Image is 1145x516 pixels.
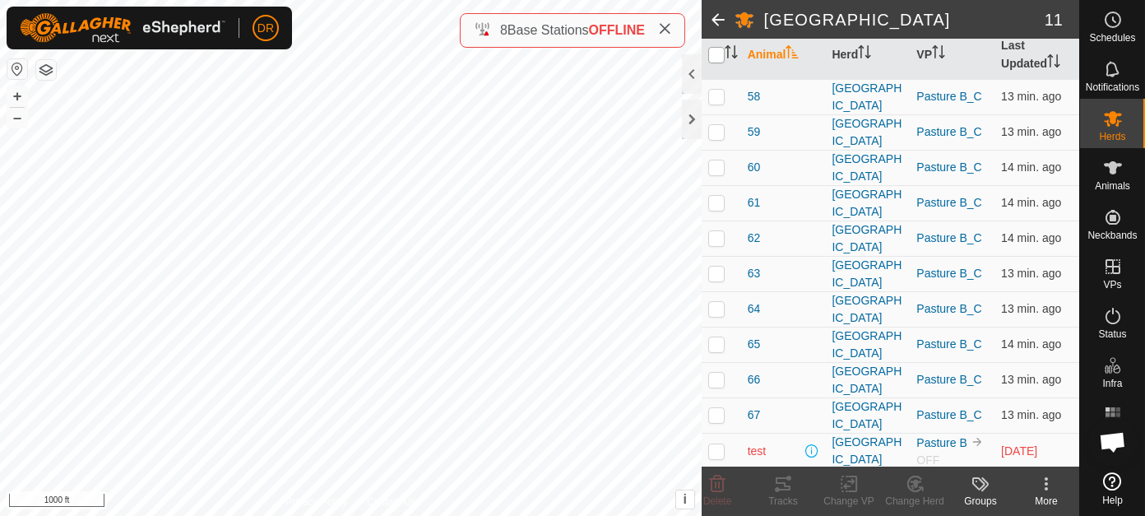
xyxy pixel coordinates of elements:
span: Neckbands [1087,230,1137,240]
p-sorticon: Activate to sort [932,48,945,61]
span: 59 [748,123,761,141]
img: to [971,435,984,449]
div: [GEOGRAPHIC_DATA] [832,221,903,256]
div: [GEOGRAPHIC_DATA] [832,80,903,114]
span: OFF [916,453,939,467]
span: Sep 23, 2025, 2:03 PM [1001,160,1061,174]
a: Pasture B [916,436,967,449]
div: [GEOGRAPHIC_DATA] [832,434,903,468]
div: Groups [948,494,1013,509]
span: 58 [748,88,761,105]
a: Contact Us [367,495,415,509]
a: Pasture B_C [916,408,981,421]
span: Base Stations [508,23,589,37]
span: Infra [1102,379,1122,388]
a: Pasture B_C [916,373,981,386]
th: Animal [741,30,826,80]
span: 11 [1045,7,1063,32]
a: Pasture B_C [916,267,981,280]
span: Notifications [1086,82,1139,92]
span: 64 [748,300,761,318]
span: 62 [748,230,761,247]
span: OFFLINE [589,23,645,37]
div: [GEOGRAPHIC_DATA] [832,363,903,397]
span: Help [1102,495,1123,505]
div: Tracks [750,494,816,509]
span: 60 [748,159,761,176]
span: Sep 23, 2025, 2:04 PM [1001,373,1061,386]
span: Sep 23, 2025, 2:04 PM [1001,267,1061,280]
p-sorticon: Activate to sort [786,48,799,61]
span: Schedules [1089,33,1135,43]
span: Sep 23, 2025, 2:03 PM [1001,90,1061,103]
span: Herds [1099,132,1125,142]
div: [GEOGRAPHIC_DATA] [832,115,903,150]
span: test [748,443,767,460]
span: Sep 23, 2025, 2:03 PM [1001,302,1061,315]
span: Sep 23, 2025, 2:03 PM [1001,337,1061,351]
a: Pasture B_C [916,125,981,138]
div: [GEOGRAPHIC_DATA] [832,292,903,327]
span: i [683,492,686,506]
th: Last Updated [994,30,1079,80]
button: + [7,86,27,106]
button: Map Layers [36,60,56,80]
a: Pasture B_C [916,160,981,174]
div: Change Herd [882,494,948,509]
span: Sep 23, 2025, 2:03 PM [1001,125,1061,138]
div: Change VP [816,494,882,509]
th: VP [910,30,994,80]
span: Sep 23, 2025, 2:03 PM [1001,196,1061,209]
span: DR [257,20,274,37]
span: 65 [748,336,761,353]
span: Animals [1095,181,1130,191]
a: Pasture B_C [916,302,981,315]
a: Pasture B_C [916,90,981,103]
div: [GEOGRAPHIC_DATA] [832,257,903,291]
a: Help [1080,466,1145,512]
div: [GEOGRAPHIC_DATA] [832,186,903,221]
span: Sep 23, 2025, 2:03 PM [1001,408,1061,421]
span: Status [1098,329,1126,339]
a: Pasture B_C [916,231,981,244]
span: 61 [748,194,761,212]
button: i [676,490,694,509]
div: More [1013,494,1079,509]
span: Sep 23, 2025, 2:03 PM [1001,231,1061,244]
p-sorticon: Activate to sort [725,48,738,61]
span: VPs [1103,280,1121,290]
p-sorticon: Activate to sort [1047,57,1060,70]
p-sorticon: Activate to sort [858,48,871,61]
span: Sep 12, 2025, 11:24 AM [1001,444,1037,458]
span: 8 [500,23,508,37]
div: [GEOGRAPHIC_DATA] [832,328,903,362]
a: Pasture B_C [916,196,981,209]
button: Reset Map [7,59,27,79]
a: Pasture B_C [916,337,981,351]
button: – [7,108,27,128]
span: 66 [748,371,761,388]
h2: [GEOGRAPHIC_DATA] [764,10,1045,30]
th: Herd [825,30,910,80]
a: Privacy Policy [285,495,347,509]
div: [GEOGRAPHIC_DATA] [832,398,903,433]
span: 67 [748,407,761,424]
div: [GEOGRAPHIC_DATA] [832,151,903,185]
span: Delete [703,495,732,507]
div: Open chat [1088,417,1138,467]
span: 63 [748,265,761,282]
img: Gallagher Logo [20,13,225,43]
